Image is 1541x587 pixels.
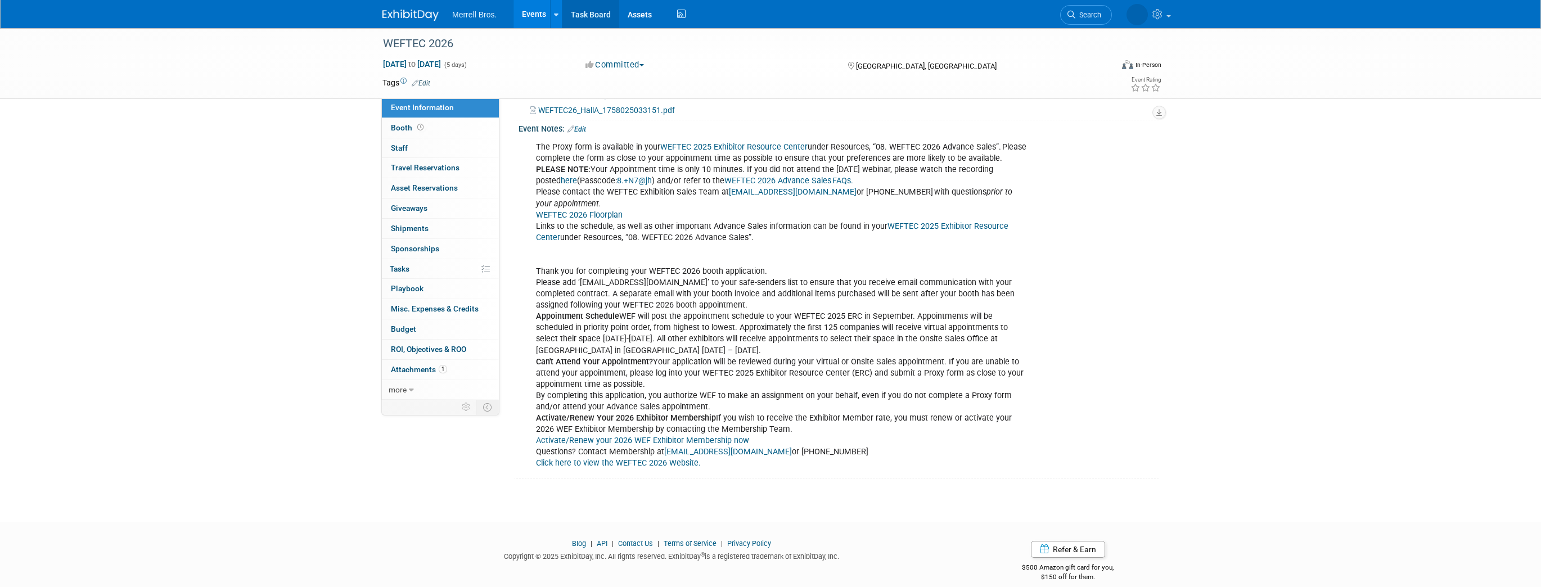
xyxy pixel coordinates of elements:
span: WEFTEC26_HallA_1758025033151.pdf [538,106,675,115]
span: Misc. Expenses & Credits [391,304,479,313]
a: Shipments [382,219,499,238]
a: Refer & Earn [1031,541,1105,558]
img: Format-Inperson.png [1122,60,1133,69]
a: Search [1060,5,1112,25]
span: Event Information [391,103,454,112]
a: 8.+N7@jh [617,176,652,186]
span: Tasks [390,264,409,273]
span: | [588,539,595,548]
span: Travel Reservations [391,163,459,172]
a: Travel Reservations [382,158,499,178]
div: Event Format [1046,58,1161,75]
div: In-Person [1135,61,1161,69]
b: PLEASE NOTE: [536,165,591,174]
button: Committed [582,59,648,71]
div: Event Rating [1130,77,1161,83]
span: Sponsorships [391,244,439,253]
td: Toggle Event Tabs [476,400,499,414]
img: Brian Hertzog [1127,4,1148,25]
a: API [597,539,607,548]
a: Event Information [382,98,499,118]
a: Budget [382,319,499,339]
span: more [389,385,407,394]
a: WEFTEC 2025 Exhibitor Resource Center [660,142,808,152]
div: Copyright © 2025 ExhibitDay, Inc. All rights reserved. ExhibitDay is a registered trademark of Ex... [382,549,961,562]
div: The Proxy form is available in your under Resources, “08. WEFTEC 2026 Advance Sales”. Please comp... [528,136,1035,475]
a: Click here to view the WEFTEC 2026 Website. [536,458,701,468]
span: ROI, Objectives & ROO [391,345,466,354]
a: here [561,176,577,186]
span: Giveaways [391,204,427,213]
div: WEFTEC 2026 [379,34,1095,54]
div: Event Notes: [519,120,1159,135]
b: Can't Attend Your Appointment? [536,357,653,367]
a: Edit [567,125,586,133]
b: Appointment Schedule [536,311,619,321]
a: Giveaways [382,198,499,218]
span: [GEOGRAPHIC_DATA], [GEOGRAPHIC_DATA] [856,62,997,70]
a: Tasks [382,259,499,279]
span: Staff [391,143,408,152]
sup: ® [701,552,705,558]
div: $500 Amazon gift card for you, [977,556,1159,581]
span: | [718,539,726,548]
div: $150 off for them. [977,572,1159,582]
td: Personalize Event Tab Strip [457,400,476,414]
a: Asset Reservations [382,178,499,198]
a: WEFTEC26_HallA_1758025033151.pdf [530,106,675,115]
b: Activate/Renew Your 2026 Exhibitor Membership [536,413,716,423]
img: ExhibitDay [382,10,439,21]
a: ROI, Objectives & ROO [382,340,499,359]
span: 1 [439,365,447,373]
span: Asset Reservations [391,183,458,192]
span: | [609,539,616,548]
span: Attachments [391,365,447,374]
a: WEFTEC 2025 Exhibitor Resource Center [536,222,1008,242]
span: Shipments [391,224,429,233]
a: Playbook [382,279,499,299]
a: WEFTEC 2026 Floorplan [536,210,623,220]
a: Terms of Service [664,539,717,548]
a: Blog [572,539,586,548]
a: Misc. Expenses & Credits [382,299,499,319]
a: Activate/Renew your 2026 WEF Exhibitor Membership now [536,436,749,445]
a: more [382,380,499,400]
span: (5 days) [443,61,467,69]
span: Search [1075,11,1101,19]
span: Booth [391,123,426,132]
i: prior to your appointment. [536,187,1012,208]
a: Attachments1 [382,360,499,380]
a: Sponsorships [382,239,499,259]
span: Booth not reserved yet [415,123,426,132]
a: [EMAIL_ADDRESS][DOMAIN_NAME] [664,447,792,457]
span: [DATE] [DATE] [382,59,441,69]
a: Privacy Policy [727,539,771,548]
a: WEFTEC 2026 Advance Sales FAQs. [724,176,853,186]
span: Budget [391,324,416,333]
a: Edit [412,79,430,87]
a: Contact Us [618,539,653,548]
span: | [655,539,662,548]
a: [EMAIL_ADDRESS][DOMAIN_NAME] [729,187,857,197]
span: to [407,60,417,69]
td: Tags [382,77,430,88]
span: Merrell Bros. [452,10,497,19]
a: Staff [382,138,499,158]
a: Booth [382,118,499,138]
span: Playbook [391,284,423,293]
